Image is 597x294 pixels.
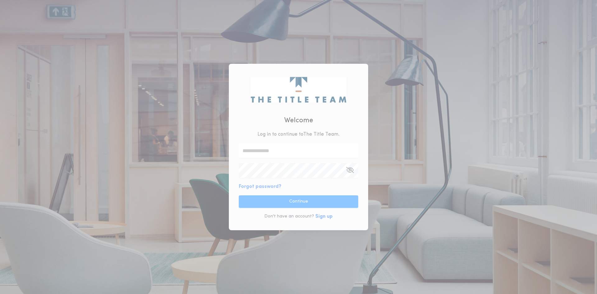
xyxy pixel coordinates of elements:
h2: Welcome [284,115,313,126]
button: Sign up [315,213,333,220]
button: Forgot password? [239,183,281,190]
p: Don't have an account? [264,213,314,220]
p: Log in to continue to The Title Team . [257,131,340,138]
img: logo [251,77,346,102]
button: Continue [239,195,358,208]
